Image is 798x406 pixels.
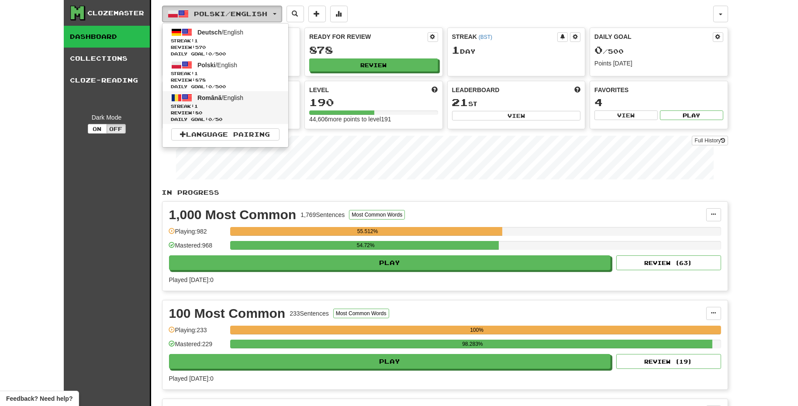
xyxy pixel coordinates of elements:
[330,6,348,22] button: More stats
[197,94,221,101] span: Română
[290,309,329,318] div: 233 Sentences
[452,96,469,108] span: 21
[88,124,107,134] button: On
[162,91,288,124] a: Română/EnglishStreak:1 Review:80Daily Goal:0/50
[171,44,280,51] span: Review: 570
[169,255,611,270] button: Play
[197,94,243,101] span: / English
[169,241,226,255] div: Mastered: 968
[594,86,723,94] div: Favorites
[309,58,438,72] button: Review
[171,128,280,141] a: Language Pairing
[169,326,226,340] div: Playing: 233
[171,103,280,110] span: Streak:
[309,45,438,55] div: 878
[162,6,282,22] button: Polski/English
[308,6,326,22] button: Add sentence to collection
[233,241,499,250] div: 54.72%
[171,38,280,44] span: Streak:
[6,394,73,403] span: Open feedback widget
[195,38,198,43] span: 1
[169,227,226,241] div: Playing: 982
[171,70,280,77] span: Streak:
[233,227,503,236] div: 55.512%
[594,97,723,108] div: 4
[64,26,150,48] a: Dashboard
[349,210,405,220] button: Most Common Words
[616,255,721,270] button: Review (63)
[88,9,145,17] div: Clozemaster
[452,97,581,108] div: st
[171,77,280,83] span: Review: 878
[209,51,212,56] span: 0
[309,86,329,94] span: Level
[197,62,215,69] span: Polski
[233,340,712,348] div: 98.283%
[301,210,345,219] div: 1,769 Sentences
[169,354,611,369] button: Play
[594,44,603,56] span: 0
[64,69,150,91] a: Cloze-Reading
[197,29,243,36] span: / English
[64,48,150,69] a: Collections
[107,124,126,134] button: Off
[194,10,267,17] span: Polski / English
[452,111,581,120] button: View
[162,58,288,91] a: Polski/EnglishStreak:1 Review:878Daily Goal:0/500
[333,309,389,318] button: Most Common Words
[594,59,723,68] div: Points [DATE]
[574,86,580,94] span: This week in points, UTC
[162,26,288,58] a: Deutsch/EnglishStreak:1 Review:570Daily Goal:0/500
[162,188,728,197] p: In Progress
[169,307,286,320] div: 100 Most Common
[195,103,198,109] span: 1
[452,86,500,94] span: Leaderboard
[452,32,558,41] div: Streak
[197,62,237,69] span: / English
[70,113,143,122] div: Dark Mode
[309,115,438,124] div: 44,606 more points to level 191
[169,375,214,382] span: Played [DATE]: 0
[594,110,658,120] button: View
[171,116,280,123] span: Daily Goal: / 50
[169,208,297,221] div: 1,000 Most Common
[452,45,581,56] div: Day
[479,34,492,40] a: (BST)
[660,110,723,120] button: Play
[616,354,721,369] button: Review (19)
[233,326,721,334] div: 100%
[209,117,212,122] span: 0
[594,48,624,55] span: / 500
[452,44,460,56] span: 1
[169,340,226,354] div: Mastered: 229
[195,71,198,76] span: 1
[209,84,212,89] span: 0
[692,136,728,145] a: Full History
[309,97,438,108] div: 190
[432,86,438,94] span: Score more points to level up
[171,51,280,57] span: Daily Goal: / 500
[197,29,221,36] span: Deutsch
[287,6,304,22] button: Search sentences
[309,32,428,41] div: Ready for Review
[169,276,214,283] span: Played [DATE]: 0
[594,32,713,42] div: Daily Goal
[171,83,280,90] span: Daily Goal: / 500
[171,110,280,116] span: Review: 80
